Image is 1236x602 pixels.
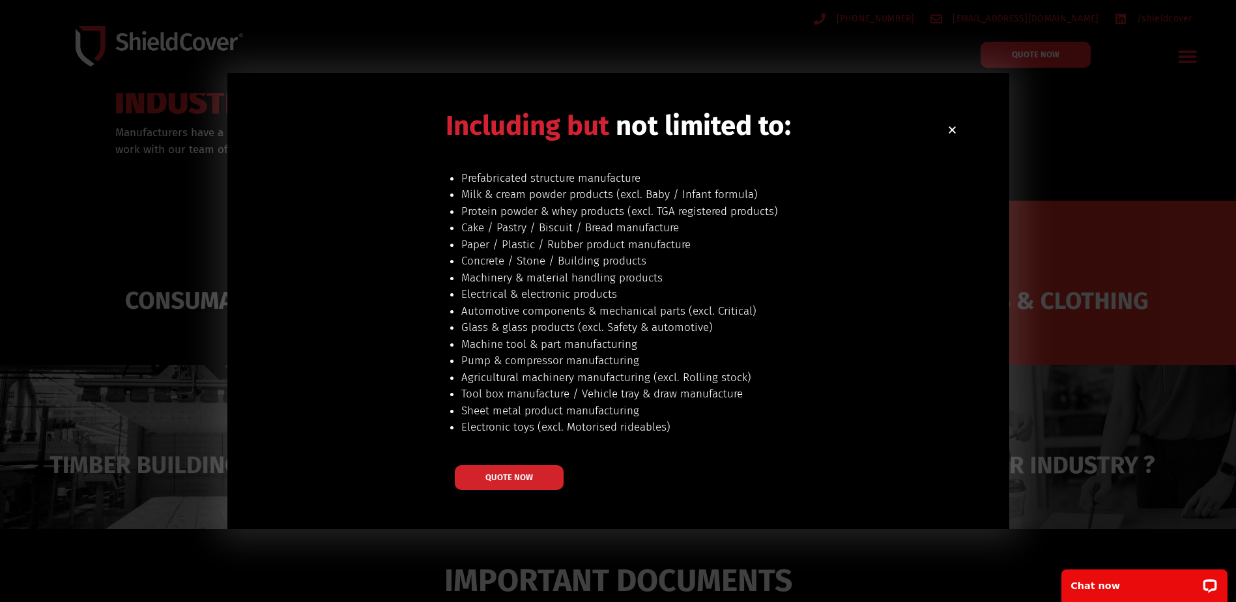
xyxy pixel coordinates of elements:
[461,236,936,253] li: Paper / Plastic / Rubber product manufacture
[461,270,936,287] li: Machinery & material handling products
[461,186,936,203] li: Milk & cream powder products (excl. Baby / Infant formula)
[446,109,609,142] span: Including but
[461,220,936,236] li: Cake / Pastry / Biscuit / Bread manufacture
[616,109,791,142] span: not limited to:
[461,403,936,420] li: Sheet metal product manufacturing
[461,253,936,270] li: Concrete / Stone / Building products
[461,336,936,353] li: Machine tool & part manufacturing
[461,386,936,403] li: Tool box manufacture / Vehicle tray & draw manufacture
[461,319,936,336] li: Glass & glass products (excl. Safety & automotive)
[461,419,936,436] li: Electronic toys (excl. Motorised rideables)
[461,303,936,320] li: Automotive components & mechanical parts (excl. Critical)
[1053,561,1236,602] iframe: LiveChat chat widget
[947,125,957,135] a: Close
[455,465,564,490] a: QUOTE NOW
[461,170,936,187] li: Prefabricated structure manufacture
[461,203,936,220] li: Protein powder & whey products (excl. TGA registered products)
[461,352,936,369] li: Pump & compressor manufacturing
[461,286,936,303] li: Electrical & electronic products
[461,369,936,386] li: Agricultural machinery manufacturing (excl. Rolling stock)
[485,473,533,481] span: QUOTE NOW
